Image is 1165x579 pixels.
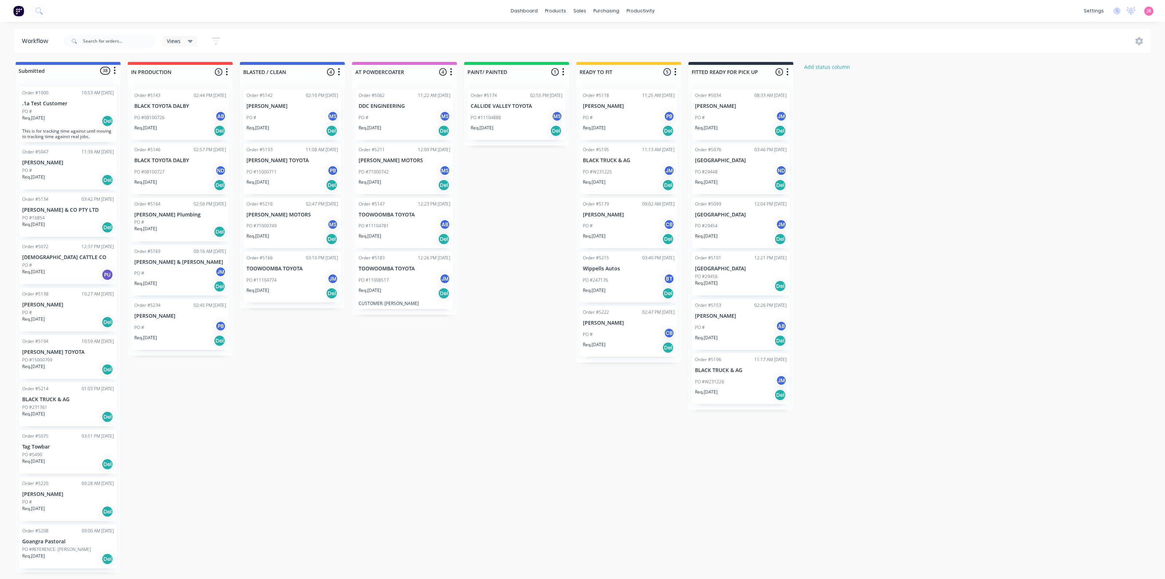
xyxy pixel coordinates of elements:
[22,262,32,269] p: PO #
[754,92,787,99] div: 08:33 AM [DATE]
[102,115,113,127] div: Del
[359,103,450,109] p: DDC ENGINEERING
[131,198,229,242] div: Order #516402:56 PM [DATE][PERSON_NAME] PlumbingPO #Req.[DATE]Del
[246,146,273,153] div: Order #5193
[19,525,117,568] div: Order #520809:00 AM [DATE]Goangra PastoralPO #REFERENCE: [PERSON_NAME]Req.[DATE]Del
[134,92,161,99] div: Order #5143
[583,157,675,164] p: BLACK TRUCK & AG
[695,103,787,109] p: [PERSON_NAME]
[134,226,157,232] p: Req. [DATE]
[134,335,157,341] p: Req. [DATE]
[583,341,605,348] p: Req. [DATE]
[131,89,229,140] div: Order #514302:44 PM [DATE]BLACK TOYOTA DALBYPO #08100726ABReq.[DATE]Del
[194,248,226,255] div: 09:16 AM [DATE]
[583,114,593,121] p: PO #
[244,144,341,194] div: Order #519311:08 AM [DATE][PERSON_NAME] TOYOTAPO #15000711PBReq.[DATE]Del
[22,196,48,203] div: Order #5134
[214,226,225,238] div: Del
[662,287,674,299] div: Del
[754,356,787,363] div: 11:17 AM [DATE]
[359,92,385,99] div: Order #5062
[22,491,114,497] p: [PERSON_NAME]
[214,335,225,347] div: Del
[22,404,47,411] p: PO #231361
[167,37,181,45] span: Views
[22,243,48,250] div: Order #5072
[194,92,226,99] div: 02:44 PM [DATE]
[664,111,675,122] div: PB
[22,149,48,155] div: Order #5047
[134,125,157,131] p: Req. [DATE]
[359,114,368,121] p: PO #
[359,157,450,164] p: [PERSON_NAME] MOTORS
[131,245,229,296] div: Order #516909:16 AM [DATE][PERSON_NAME] & [PERSON_NAME]PO #JMReq.[DATE]Del
[774,125,786,137] div: Del
[438,287,450,299] div: Del
[134,219,144,226] p: PO #
[22,528,48,534] div: Order #5208
[776,321,787,332] div: AB
[82,386,114,392] div: 01:03 PM [DATE]
[662,342,674,353] div: Del
[692,299,790,350] div: Order #515302:26 PM [DATE][PERSON_NAME]PO #ABReq.[DATE]Del
[306,255,338,261] div: 03:10 PM [DATE]
[326,233,337,245] div: Del
[22,433,48,439] div: Order #5075
[662,179,674,191] div: Del
[359,287,381,294] p: Req. [DATE]
[82,338,114,345] div: 10:59 AM [DATE]
[22,338,48,345] div: Order #5194
[19,193,117,237] div: Order #513403:42 PM [DATE][PERSON_NAME] & CO PTY LTDPO #16854Req.[DATE]Del
[583,146,609,153] div: Order #5195
[695,266,787,272] p: [GEOGRAPHIC_DATA]
[754,255,787,261] div: 12:21 PM [DATE]
[246,266,338,272] p: TOOWOOMBA TOYOTA
[664,328,675,339] div: CB
[507,5,541,16] a: dashboard
[134,179,157,185] p: Req. [DATE]
[102,174,113,186] div: Del
[82,90,114,96] div: 10:53 AM [DATE]
[327,111,338,122] div: MS
[695,389,718,395] p: Req. [DATE]
[359,277,389,283] p: PO #11008517
[82,480,114,487] div: 09:28 AM [DATE]
[359,179,381,185] p: Req. [DATE]
[359,169,389,175] p: PO #71000742
[22,174,45,180] p: Req. [DATE]
[22,207,114,213] p: [PERSON_NAME] & CO PTY LTD
[22,386,48,392] div: Order #5214
[438,233,450,245] div: Del
[471,103,562,109] p: CALLIDE VALLEY TOYOTA
[19,430,117,474] div: Order #507503:51 PM [DATE]Tag TowbarPO #5490Req.[DATE]Del
[692,89,790,140] div: Order #503408:33 AM [DATE][PERSON_NAME]PO #JMReq.[DATE]Del
[695,367,787,373] p: BLACK TRUCK & AG
[695,92,721,99] div: Order #5034
[215,165,226,176] div: ND
[583,320,675,326] p: [PERSON_NAME]
[326,287,337,299] div: Del
[356,198,453,249] div: Order #514712:23 PM [DATE]TOOWOOMBA TOYOTAPO #11104781ABReq.[DATE]Del
[22,444,114,450] p: Tag Towbar
[692,144,790,194] div: Order #507603:46 PM [DATE][GEOGRAPHIC_DATA]PO #29448NDReq.[DATE]Del
[214,281,225,292] div: Del
[583,233,605,239] p: Req. [DATE]
[22,90,48,96] div: Order #1000
[695,114,705,121] p: PO #
[215,111,226,122] div: AB
[134,302,161,309] div: Order #5234
[246,169,277,175] p: PO #15000711
[359,212,450,218] p: TOOWOOMBA TOYOTA
[580,144,678,194] div: Order #519511:13 AM [DATE]BLACK TRUCK & AGPO #W231225JMReq.[DATE]Del
[776,165,787,176] div: ND
[439,273,450,284] div: JM
[471,125,493,131] p: Req. [DATE]
[194,302,226,309] div: 02:45 PM [DATE]
[1080,5,1107,16] div: settings
[583,103,675,109] p: [PERSON_NAME]
[19,335,117,379] div: Order #519410:59 AM [DATE][PERSON_NAME] TOYOTAPO #15000709Req.[DATE]Del
[134,103,226,109] p: BLACK TOYOTA DALBY
[22,458,45,465] p: Req. [DATE]
[418,92,450,99] div: 11:22 AM [DATE]
[82,433,114,439] div: 03:51 PM [DATE]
